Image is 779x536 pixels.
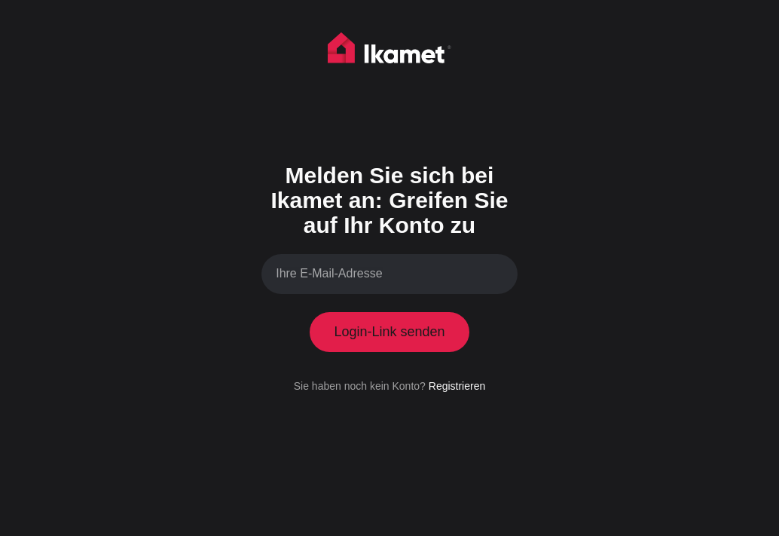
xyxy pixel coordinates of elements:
[261,254,518,294] input: Ihre E-Mail-Adresse
[429,380,485,392] a: Registrieren
[328,32,451,70] img: Ikamet-Startseite
[294,380,426,392] font: Sie haben noch kein Konto?
[270,163,508,237] font: Melden Sie sich bei Ikamet an: Greifen Sie auf Ihr Konto zu
[334,324,444,339] font: Login-Link senden
[310,312,469,351] button: Login-Link senden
